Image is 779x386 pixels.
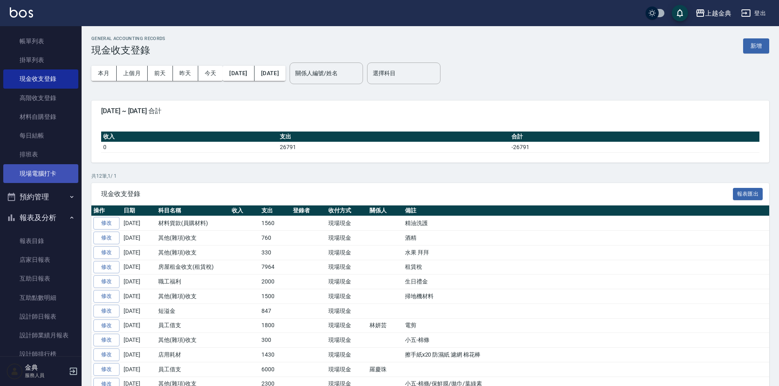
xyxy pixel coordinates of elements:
[156,274,230,289] td: 職工福利
[3,345,78,364] a: 設計師排行榜
[91,172,769,180] p: 共 12 筆, 1 / 1
[93,246,120,259] a: 修改
[198,66,223,81] button: 今天
[122,318,156,333] td: [DATE]
[3,126,78,145] a: 每日結帳
[403,260,769,274] td: 租賃稅
[93,261,120,274] a: 修改
[733,190,763,197] a: 報表匯出
[101,107,759,115] span: [DATE] ~ [DATE] 合計
[743,38,769,54] button: 新增
[122,274,156,289] td: [DATE]
[10,7,33,18] img: Logo
[403,205,769,216] th: 備註
[148,66,173,81] button: 前天
[367,362,403,377] td: 羅慶珠
[122,303,156,318] td: [DATE]
[326,348,367,362] td: 現場現金
[509,142,759,152] td: -26791
[122,333,156,348] td: [DATE]
[3,207,78,228] button: 報表及分析
[93,290,120,303] a: 修改
[156,348,230,362] td: 店用耗材
[93,348,120,361] a: 修改
[3,288,78,307] a: 互助點數明細
[122,362,156,377] td: [DATE]
[367,205,403,216] th: 關係人
[692,5,735,22] button: 上越金典
[278,132,509,142] th: 支出
[101,142,278,152] td: 0
[403,348,769,362] td: 擦手紙x20 防濕紙 濾網 棉花棒
[101,132,278,142] th: 收入
[93,232,120,244] a: 修改
[122,245,156,260] td: [DATE]
[101,190,733,198] span: 現金收支登錄
[259,333,291,348] td: 300
[403,318,769,333] td: 電剪
[122,348,156,362] td: [DATE]
[93,275,120,288] a: 修改
[3,326,78,345] a: 設計師業績月報表
[259,260,291,274] td: 7964
[259,303,291,318] td: 847
[259,348,291,362] td: 1430
[326,289,367,304] td: 現場現金
[93,319,120,332] a: 修改
[156,205,230,216] th: 科目名稱
[259,245,291,260] td: 330
[93,305,120,317] a: 修改
[326,318,367,333] td: 現場現金
[122,216,156,231] td: [DATE]
[291,205,326,216] th: 登錄者
[93,334,120,346] a: 修改
[3,307,78,326] a: 設計師日報表
[156,303,230,318] td: 短溢金
[255,66,285,81] button: [DATE]
[259,216,291,231] td: 1560
[326,205,367,216] th: 收付方式
[367,318,403,333] td: 林妍芸
[672,5,688,21] button: save
[3,269,78,288] a: 互助日報表
[91,45,166,56] h3: 現金收支登錄
[156,216,230,231] td: 材料貨款(員購材料)
[223,66,254,81] button: [DATE]
[117,66,148,81] button: 上個月
[122,205,156,216] th: 日期
[173,66,198,81] button: 昨天
[25,364,66,372] h5: 金典
[3,186,78,208] button: 預約管理
[25,372,66,379] p: 服務人員
[259,231,291,245] td: 760
[3,164,78,183] a: 現場電腦打卡
[326,274,367,289] td: 現場現金
[93,363,120,376] a: 修改
[403,274,769,289] td: 生日禮金
[156,260,230,274] td: 房屋租金收支(租賃稅)
[705,8,731,18] div: 上越金典
[733,188,763,201] button: 報表匯出
[3,107,78,126] a: 材料自購登錄
[259,274,291,289] td: 2000
[122,231,156,245] td: [DATE]
[259,205,291,216] th: 支出
[156,333,230,348] td: 其他(雜項)收支
[3,145,78,164] a: 排班表
[3,250,78,269] a: 店家日報表
[259,289,291,304] td: 1500
[326,245,367,260] td: 現場現金
[122,289,156,304] td: [DATE]
[326,333,367,348] td: 現場現金
[509,132,759,142] th: 合計
[3,32,78,51] a: 帳單列表
[403,231,769,245] td: 酒精
[156,231,230,245] td: 其他(雜項)收支
[403,333,769,348] td: 小五-棉條
[326,231,367,245] td: 現場現金
[93,217,120,230] a: 修改
[403,216,769,231] td: 精油洗護
[230,205,259,216] th: 收入
[156,289,230,304] td: 其他(雜項)收支
[403,245,769,260] td: 水果 拜拜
